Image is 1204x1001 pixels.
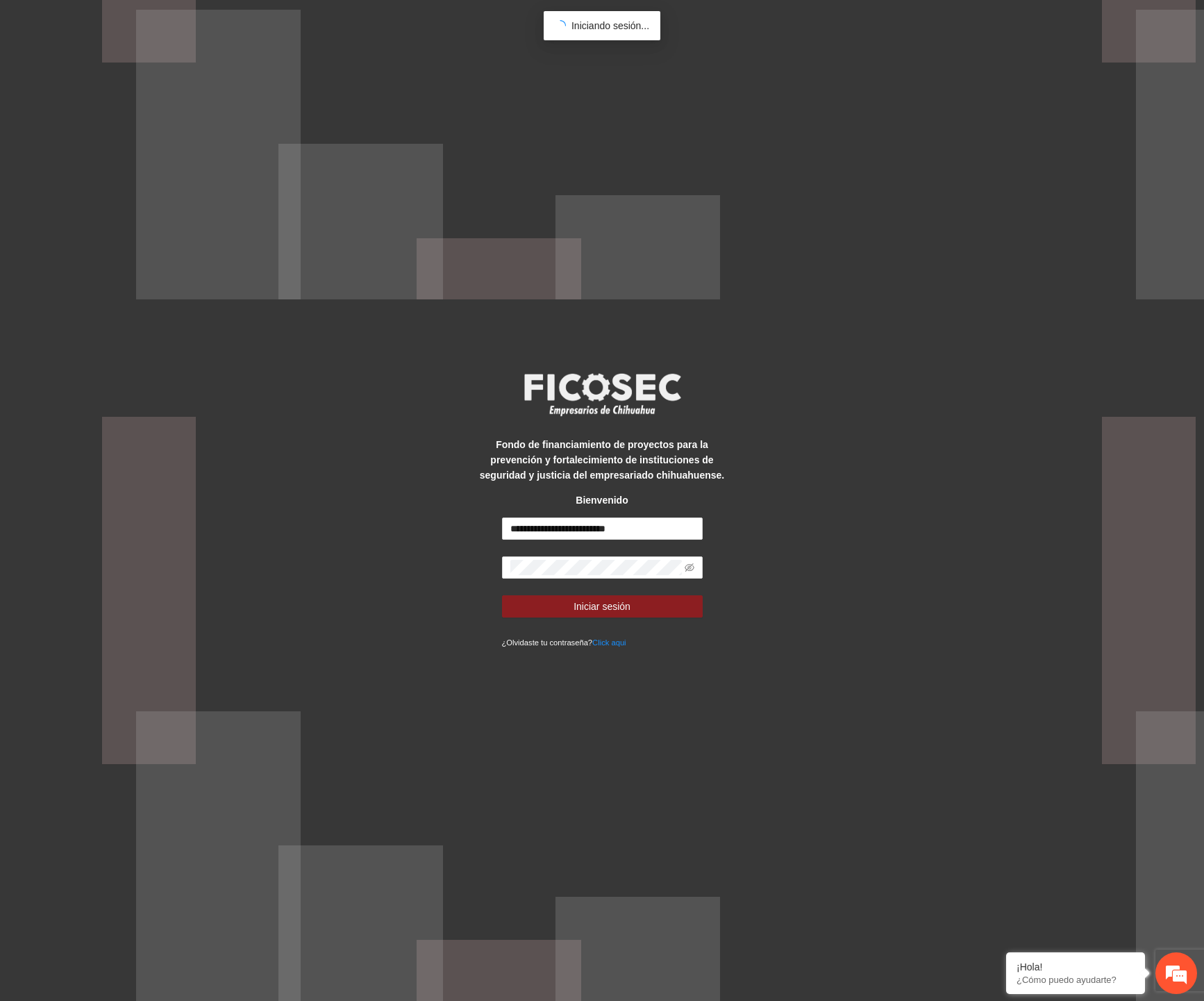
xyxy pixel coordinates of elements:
span: loading [555,20,566,31]
div: ¡Hola! [1017,961,1135,973]
strong: Bienvenido [576,495,628,506]
button: Iniciar sesión [502,595,703,618]
p: ¿Cómo puedo ayudarte? [1017,975,1135,985]
span: Iniciando sesión... [571,20,649,31]
span: Iniciar sesión [574,599,630,614]
strong: Fondo de financiamiento de proyectos para la prevención y fortalecimiento de instituciones de seg... [480,439,724,481]
a: Click aqui [592,638,626,647]
span: eye-invisible [685,563,694,572]
small: ¿Olvidaste tu contraseña? [502,638,626,647]
img: logo [515,369,689,420]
